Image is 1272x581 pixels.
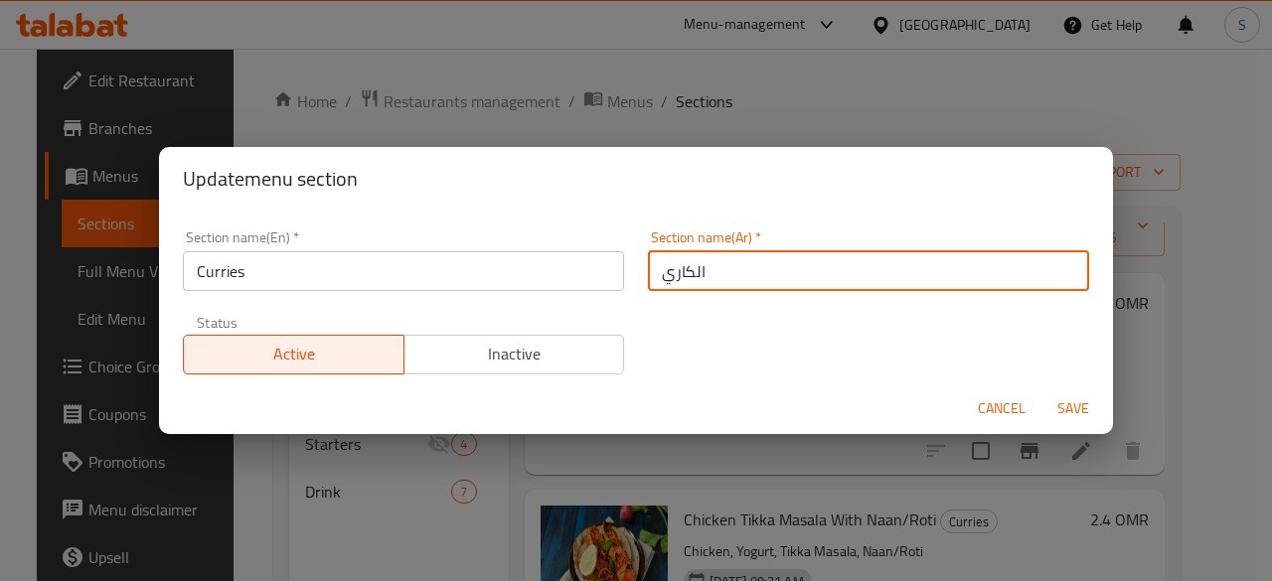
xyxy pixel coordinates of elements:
span: Cancel [978,396,1026,421]
button: Active [183,335,404,374]
button: Cancel [970,390,1033,427]
h2: Update menu section [183,163,1089,195]
button: Inactive [403,335,625,374]
input: Please enter section name(ar) [648,251,1089,291]
span: Active [192,340,397,368]
span: Save [1049,396,1097,421]
input: Please enter section name(en) [183,251,624,291]
button: Save [1041,390,1105,427]
span: Inactive [412,340,617,368]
